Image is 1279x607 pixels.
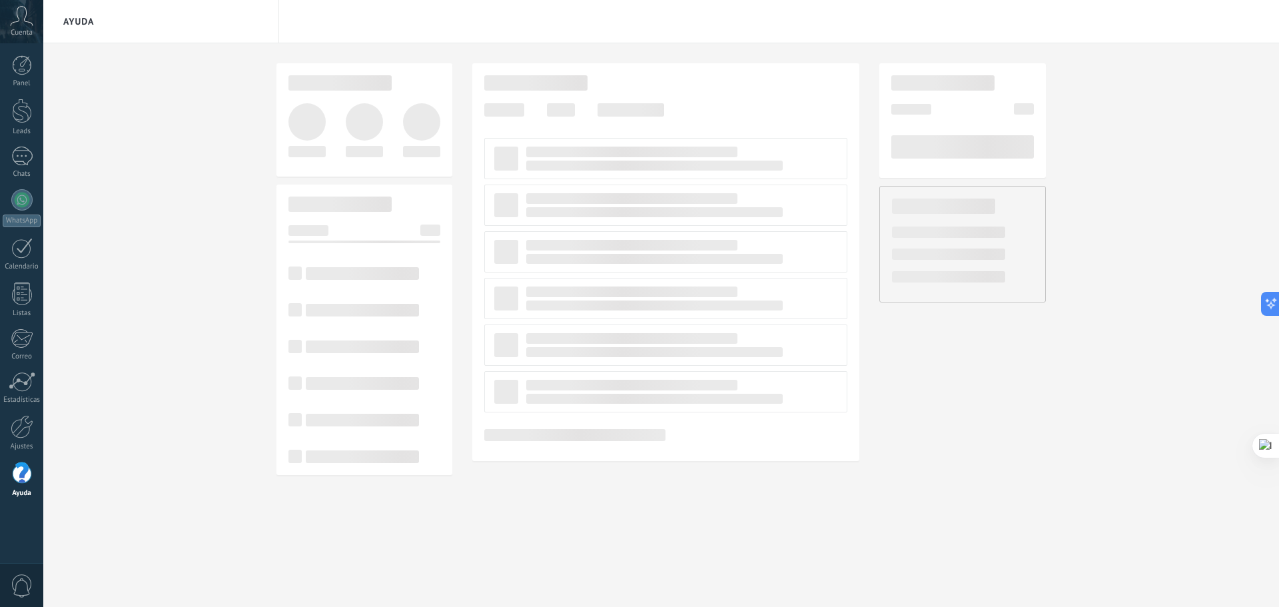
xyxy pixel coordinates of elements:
div: Listas [3,309,41,318]
div: Correo [3,352,41,361]
div: WhatsApp [3,215,41,227]
div: Leads [3,127,41,136]
div: Ayuda [3,489,41,498]
div: Calendario [3,263,41,271]
div: Panel [3,79,41,88]
div: Ajustes [3,442,41,451]
div: Chats [3,170,41,179]
div: Estadísticas [3,396,41,404]
span: Cuenta [11,29,33,37]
